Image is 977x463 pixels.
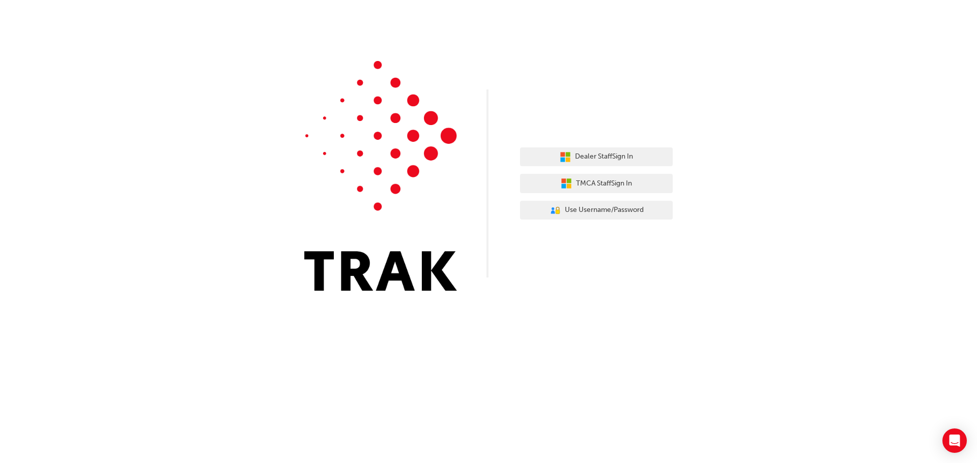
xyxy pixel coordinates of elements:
button: Dealer StaffSign In [520,147,673,167]
button: Use Username/Password [520,201,673,220]
img: Trak [304,61,457,291]
button: TMCA StaffSign In [520,174,673,193]
span: TMCA Staff Sign In [576,178,632,190]
div: Open Intercom Messenger [942,428,967,453]
span: Use Username/Password [565,204,644,216]
span: Dealer Staff Sign In [575,151,633,163]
